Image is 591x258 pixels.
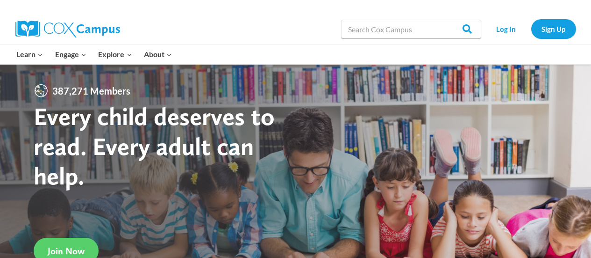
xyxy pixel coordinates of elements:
[341,20,481,38] input: Search Cox Campus
[49,83,134,98] span: 387,271 Members
[55,48,86,60] span: Engage
[531,19,576,38] a: Sign Up
[144,48,172,60] span: About
[15,21,120,37] img: Cox Campus
[486,19,527,38] a: Log In
[486,19,576,38] nav: Secondary Navigation
[48,245,85,257] span: Join Now
[11,44,178,64] nav: Primary Navigation
[16,48,43,60] span: Learn
[98,48,132,60] span: Explore
[34,101,275,191] strong: Every child deserves to read. Every adult can help.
